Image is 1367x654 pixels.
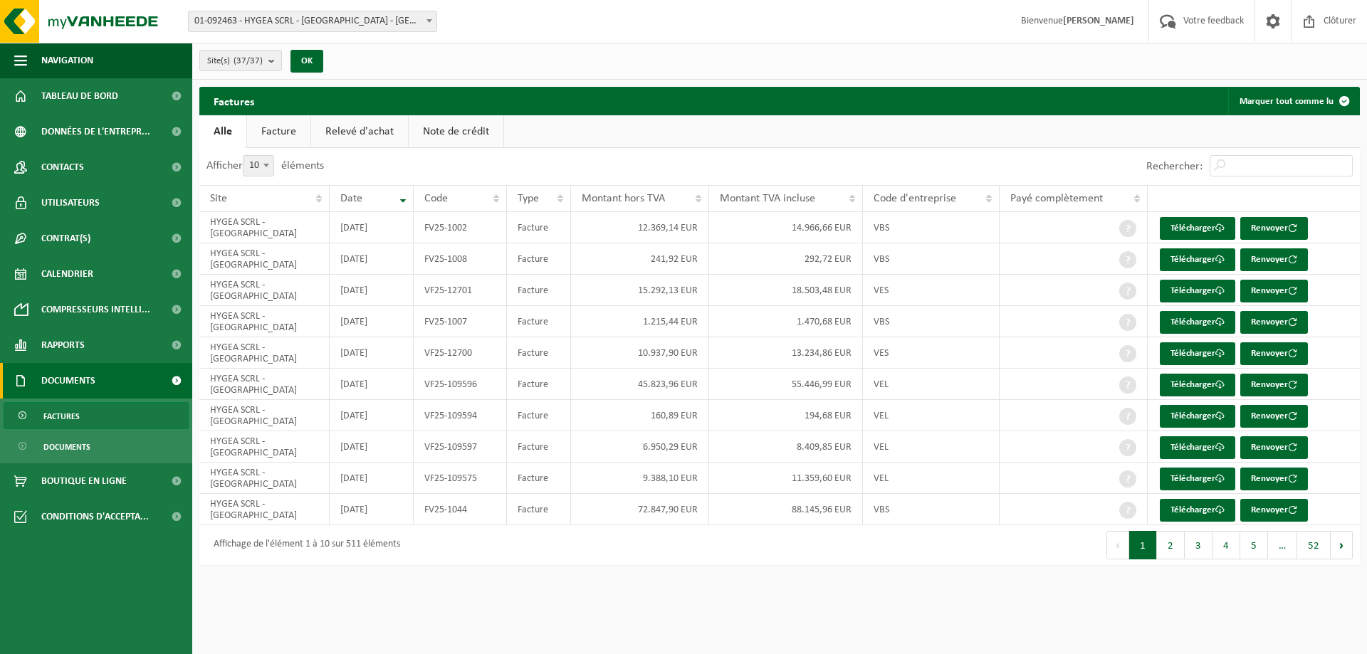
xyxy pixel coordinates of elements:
[571,431,710,463] td: 6.950,29 EUR
[4,402,189,429] a: Factures
[207,51,263,72] span: Site(s)
[1160,280,1235,302] a: Télécharger
[1228,87,1358,115] button: Marquer tout comme lu
[571,306,710,337] td: 1.215,44 EUR
[41,256,93,292] span: Calendrier
[507,431,571,463] td: Facture
[709,431,862,463] td: 8.409,85 EUR
[507,306,571,337] td: Facture
[199,87,268,115] h2: Factures
[709,306,862,337] td: 1.470,68 EUR
[1160,248,1235,271] a: Télécharger
[199,431,330,463] td: HYGEA SCRL - [GEOGRAPHIC_DATA]
[41,499,149,534] span: Conditions d'accepta...
[199,494,330,525] td: HYGEA SCRL - [GEOGRAPHIC_DATA]
[507,463,571,494] td: Facture
[188,11,437,32] span: 01-092463 - HYGEA SCRL - HAVRE - HAVRÉ
[1160,374,1235,396] a: Télécharger
[709,243,862,275] td: 292,72 EUR
[507,494,571,525] td: Facture
[210,193,227,204] span: Site
[1160,436,1235,459] a: Télécharger
[290,50,323,73] button: OK
[414,212,506,243] td: FV25-1002
[43,433,90,460] span: Documents
[1160,342,1235,365] a: Télécharger
[330,337,414,369] td: [DATE]
[507,275,571,306] td: Facture
[1240,468,1308,490] button: Renvoyer
[414,400,506,431] td: VF25-109594
[41,327,85,363] span: Rapports
[414,431,506,463] td: VF25-109597
[1160,405,1235,428] a: Télécharger
[199,400,330,431] td: HYGEA SCRL - [GEOGRAPHIC_DATA]
[709,275,862,306] td: 18.503,48 EUR
[41,221,90,256] span: Contrat(s)
[571,212,710,243] td: 12.369,14 EUR
[41,292,150,327] span: Compresseurs intelli...
[863,337,1000,369] td: VES
[414,337,506,369] td: VF25-12700
[206,160,324,172] label: Afficher éléments
[507,369,571,400] td: Facture
[518,193,539,204] span: Type
[41,78,118,114] span: Tableau de bord
[41,185,100,221] span: Utilisateurs
[571,494,710,525] td: 72.847,90 EUR
[234,56,263,65] count: (37/37)
[863,275,1000,306] td: VES
[571,463,710,494] td: 9.388,10 EUR
[507,400,571,431] td: Facture
[330,306,414,337] td: [DATE]
[199,212,330,243] td: HYGEA SCRL - [GEOGRAPHIC_DATA]
[1240,217,1308,240] button: Renvoyer
[709,463,862,494] td: 11.359,60 EUR
[1010,193,1103,204] span: Payé complètement
[330,212,414,243] td: [DATE]
[1213,531,1240,559] button: 4
[507,337,571,369] td: Facture
[199,115,246,148] a: Alle
[1297,531,1331,559] button: 52
[41,463,127,499] span: Boutique en ligne
[1240,280,1308,302] button: Renvoyer
[199,243,330,275] td: HYGEA SCRL - [GEOGRAPHIC_DATA]
[330,369,414,400] td: [DATE]
[1106,531,1129,559] button: Previous
[247,115,310,148] a: Facture
[330,463,414,494] td: [DATE]
[1129,531,1157,559] button: 1
[414,275,506,306] td: VF25-12701
[330,494,414,525] td: [DATE]
[571,337,710,369] td: 10.937,90 EUR
[863,243,1000,275] td: VBS
[571,243,710,275] td: 241,92 EUR
[874,193,956,204] span: Code d'entreprise
[414,243,506,275] td: FV25-1008
[424,193,448,204] span: Code
[1160,217,1235,240] a: Télécharger
[1240,248,1308,271] button: Renvoyer
[863,369,1000,400] td: VEL
[863,400,1000,431] td: VEL
[1160,499,1235,522] a: Télécharger
[330,243,414,275] td: [DATE]
[414,494,506,525] td: FV25-1044
[4,433,189,460] a: Documents
[414,463,506,494] td: VF25-109575
[41,363,95,399] span: Documents
[330,400,414,431] td: [DATE]
[330,431,414,463] td: [DATE]
[1157,531,1185,559] button: 2
[199,463,330,494] td: HYGEA SCRL - [GEOGRAPHIC_DATA]
[1331,531,1353,559] button: Next
[43,403,80,430] span: Factures
[1146,161,1203,172] label: Rechercher:
[243,155,274,176] span: 10
[571,275,710,306] td: 15.292,13 EUR
[199,369,330,400] td: HYGEA SCRL - [GEOGRAPHIC_DATA]
[1160,311,1235,334] a: Télécharger
[1240,405,1308,428] button: Renvoyer
[1268,531,1297,559] span: …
